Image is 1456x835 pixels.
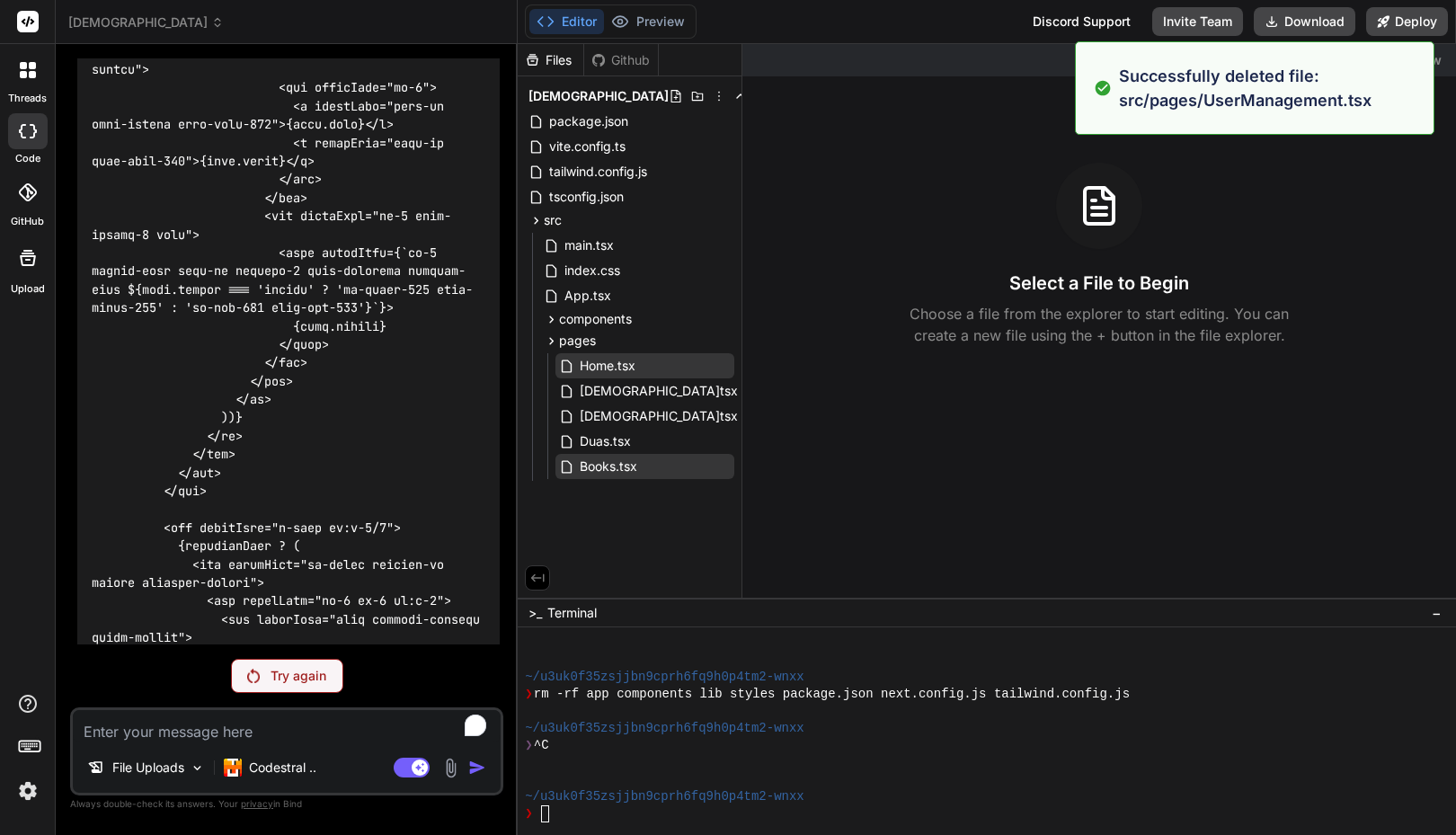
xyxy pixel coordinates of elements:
[604,9,692,34] button: Preview
[68,13,224,31] span: [DEMOGRAPHIC_DATA]
[1366,7,1448,36] button: Deploy
[1254,7,1355,36] button: Download
[1428,599,1445,627] button: −
[440,758,461,778] img: attachment
[1022,7,1141,36] div: Discord Support
[525,720,804,737] span: ~/u3uk0f35zsjjbn9cprh6fq9h0p4tm2-wnxx
[241,798,273,809] span: privacy
[544,211,562,229] span: src
[563,235,616,256] span: main.tsx
[578,380,740,402] span: [DEMOGRAPHIC_DATA]tsx
[1152,7,1243,36] button: Invite Team
[271,667,326,685] p: Try again
[547,161,649,182] span: tailwind.config.js
[518,51,583,69] div: Files
[247,669,260,683] img: Retry
[547,604,597,622] span: Terminal
[525,669,804,686] span: ~/u3uk0f35zsjjbn9cprh6fq9h0p4tm2-wnxx
[224,759,242,777] img: Codestral 25.01
[547,136,627,157] span: vite.config.ts
[468,759,486,777] img: icon
[578,405,740,427] span: [DEMOGRAPHIC_DATA]tsx
[547,111,630,132] span: package.json
[1119,64,1423,112] p: Successfully deleted file: src/pages/UserManagement.tsx
[563,260,622,281] span: index.css
[578,355,637,377] span: Home.tsx
[70,795,503,813] p: Always double-check its answers. Your in Bind
[11,281,45,297] label: Upload
[249,759,316,777] p: Codestral ..
[898,303,1301,346] p: Choose a file from the explorer to start editing. You can create a new file using the + button in...
[190,760,205,776] img: Pick Models
[525,737,534,754] span: ❯
[559,310,632,328] span: components
[15,151,40,166] label: code
[534,686,1130,703] span: rm -rf app components lib styles package.json next.config.js tailwind.config.js
[547,186,626,208] span: tsconfig.json
[528,87,669,105] span: [DEMOGRAPHIC_DATA]
[584,51,658,69] div: Github
[1009,271,1189,296] h3: Select a File to Begin
[559,332,596,350] span: pages
[578,431,633,452] span: Duas.tsx
[1432,604,1442,622] span: −
[578,456,639,477] span: Books.tsx
[525,805,534,822] span: ❯
[11,214,44,229] label: GitHub
[525,788,804,805] span: ~/u3uk0f35zsjjbn9cprh6fq9h0p4tm2-wnxx
[525,686,534,703] span: ❯
[73,710,501,742] textarea: To enrich screen reader interactions, please activate Accessibility in Grammarly extension settings
[563,285,613,306] span: App.tsx
[534,737,549,754] span: ^C
[1094,64,1112,112] img: alert
[529,9,604,34] button: Editor
[528,604,542,622] span: >_
[13,776,43,806] img: settings
[8,91,47,106] label: threads
[112,759,184,777] p: File Uploads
